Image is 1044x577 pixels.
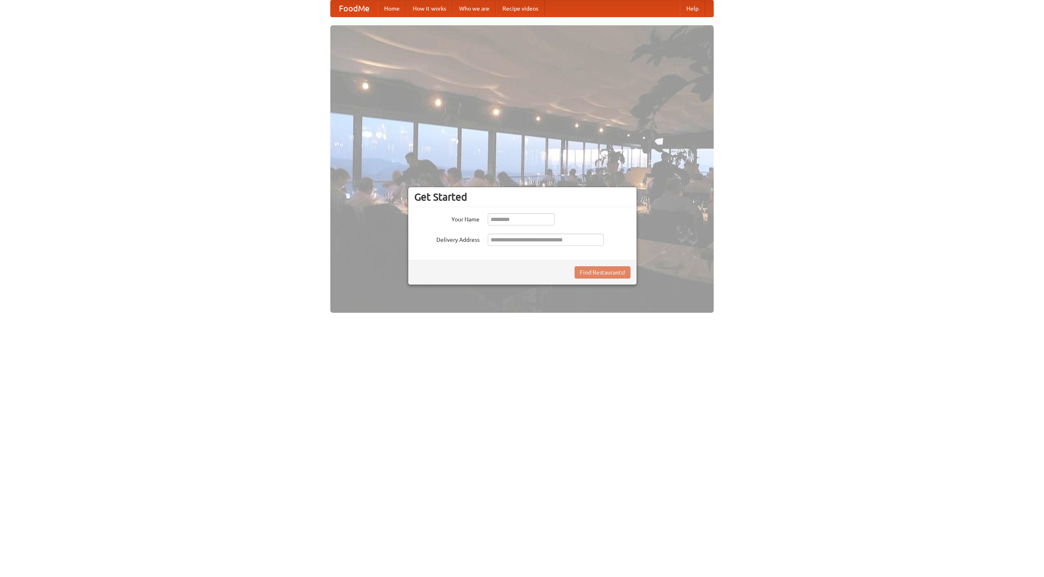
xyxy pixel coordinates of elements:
a: How it works [406,0,453,17]
label: Your Name [414,213,480,223]
h3: Get Started [414,191,630,203]
a: Home [378,0,406,17]
a: Who we are [453,0,496,17]
a: Recipe videos [496,0,545,17]
a: Help [680,0,705,17]
a: FoodMe [331,0,378,17]
button: Find Restaurants! [575,266,630,279]
label: Delivery Address [414,234,480,244]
